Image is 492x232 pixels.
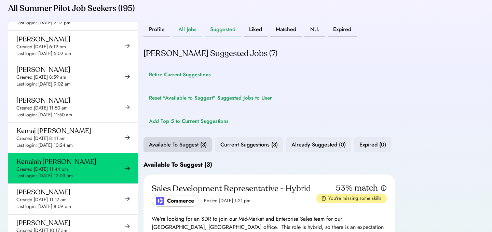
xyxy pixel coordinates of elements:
[322,196,326,201] img: missing-skills.svg
[125,74,130,79] img: arrow-right-black.svg
[16,196,67,203] div: Created [DATE] 11:17 am
[354,137,392,152] button: Expired (0)
[16,127,91,135] div: Kemaj [PERSON_NAME]
[16,157,96,166] div: Kenajah [PERSON_NAME]
[270,22,302,37] button: Matched
[167,197,194,205] div: Commerce
[143,22,170,37] button: Profile
[304,22,325,37] button: N.I.
[204,197,250,204] div: Posted [DATE] 1:21 pm
[8,3,395,14] div: All Summer Pilot Job Seekers (195)
[215,137,283,152] button: Current Suggestions (3)
[381,185,387,191] img: info.svg
[125,43,130,48] img: arrow-right-black.svg
[173,22,202,37] button: All Jobs
[143,114,234,129] button: Add Top 5 to Current Suggestions
[16,219,70,227] div: [PERSON_NAME]
[16,65,70,74] div: [PERSON_NAME]
[16,166,68,173] div: Created [DATE] 11:44 pm
[125,224,130,229] img: arrow-right-black.svg
[125,166,130,171] img: arrow-right-black.svg
[16,142,73,149] div: Last login: [DATE] 10:24 am
[328,22,357,37] button: Expired
[244,22,268,37] button: Liked
[336,183,378,194] div: 53% match
[125,196,130,201] img: arrow-right-black.svg
[286,137,351,152] button: Already Suggested (0)
[125,105,130,109] img: arrow-right-black.svg
[16,81,71,88] div: Last login: [DATE] 9:02 am
[16,112,72,118] div: Last login: [DATE] 11:50 am
[156,197,164,205] img: poweredbycommerce_logo.jpeg
[125,135,130,140] img: arrow-right-black.svg
[143,48,277,59] div: [PERSON_NAME] Suggested Jobs (7)
[143,67,216,82] button: Retire Current Suggestions
[16,96,70,105] div: [PERSON_NAME]
[16,188,70,196] div: [PERSON_NAME]
[16,135,66,142] div: Created [DATE] 8:41 am
[16,203,71,210] div: Last login: [DATE] 8:09 pm
[152,183,316,194] div: Sales Development Representative - Hybrid
[143,91,277,106] button: Reset "Available to Suggest" Suggested Jobs to User
[16,74,66,81] div: Created [DATE] 8:59 am
[205,22,241,37] button: Suggested
[143,160,212,169] div: Available To Suggest (3)
[16,20,70,26] div: Last login: [DATE] 2:12 pm
[16,50,71,57] div: Last login: [DATE] 5:02 pm
[143,137,212,152] button: Available To Suggest (3)
[16,35,70,43] div: [PERSON_NAME]
[328,195,381,202] div: You're missing some skills
[16,43,66,50] div: Created [DATE] 6:19 pm
[16,172,73,179] div: Last login: [DATE] 12:03 am
[16,105,68,112] div: Created [DATE] 11:50 am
